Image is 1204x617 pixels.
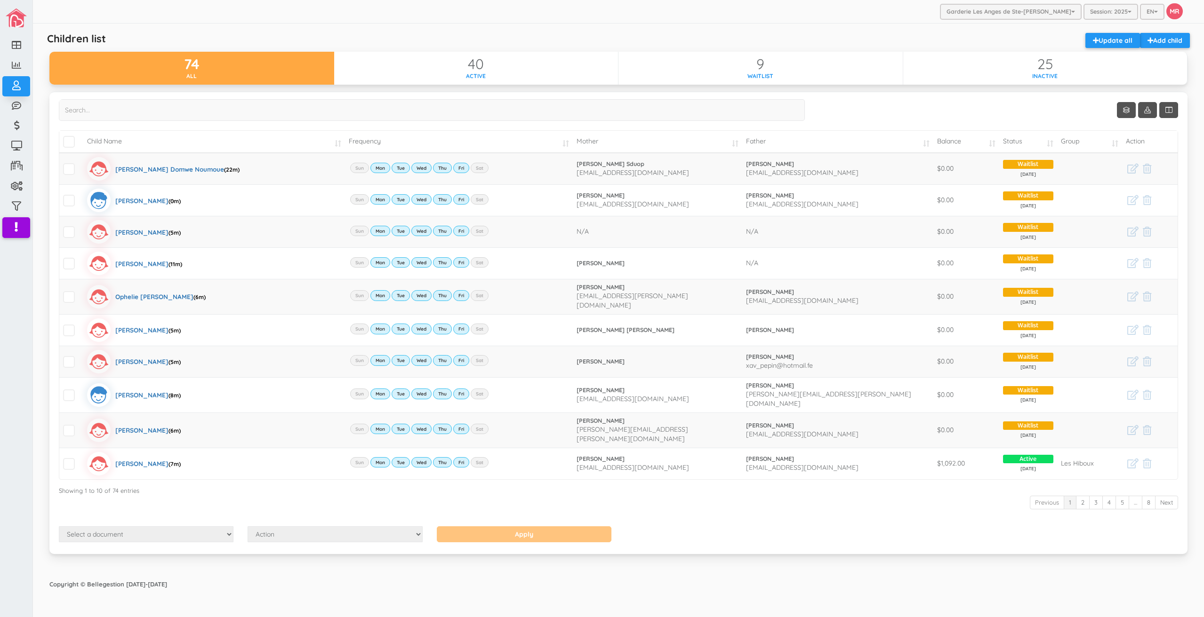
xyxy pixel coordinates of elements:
[471,290,489,301] label: Sat
[1003,254,1053,263] span: Waitlist
[392,457,410,467] label: Tue
[433,290,452,301] label: Thu
[1003,234,1053,241] span: [DATE]
[577,395,689,403] span: [EMAIL_ADDRESS][DOMAIN_NAME]
[115,350,181,373] div: [PERSON_NAME]
[453,194,469,205] label: Fri
[350,194,369,205] label: Sun
[1003,299,1053,306] span: [DATE]
[453,290,469,301] label: Fri
[746,288,930,296] a: [PERSON_NAME]
[577,292,688,309] span: [EMAIL_ADDRESS][PERSON_NAME][DOMAIN_NAME]
[49,580,167,588] strong: Copyright © Bellegestion [DATE]-[DATE]
[47,33,106,44] h5: Children list
[1003,455,1053,464] span: Active
[411,388,432,399] label: Wed
[742,247,933,279] td: N/A
[577,386,738,395] a: [PERSON_NAME]
[169,198,181,205] span: (0m)
[453,226,469,236] label: Fri
[370,194,390,205] label: Mon
[224,166,240,173] span: (22m)
[433,257,452,268] label: Thu
[392,163,410,173] label: Tue
[87,189,111,212] img: boyicon.svg
[1003,421,1053,430] span: Waitlist
[1003,397,1053,403] span: [DATE]
[115,383,181,407] div: [PERSON_NAME]
[573,131,742,153] td: Mother: activate to sort column ascending
[933,448,999,479] td: $1,092.00
[87,220,181,244] a: [PERSON_NAME](5m)
[87,452,181,475] a: [PERSON_NAME](7m)
[169,358,181,365] span: (5m)
[933,131,999,153] td: Balance: activate to sort column ascending
[392,324,410,334] label: Tue
[411,290,432,301] label: Wed
[577,283,738,292] a: [PERSON_NAME]
[392,257,410,268] label: Tue
[370,163,390,173] label: Mon
[411,355,432,365] label: Wed
[746,168,859,177] span: [EMAIL_ADDRESS][DOMAIN_NAME]
[1102,496,1116,509] a: 4
[169,460,181,467] span: (7m)
[87,220,111,244] img: girlicon.svg
[392,290,410,301] label: Tue
[433,424,452,434] label: Thu
[87,318,181,342] a: [PERSON_NAME](5m)
[453,388,469,399] label: Fri
[193,293,206,301] span: (6m)
[746,160,930,168] a: [PERSON_NAME]
[933,314,999,346] td: $0.00
[471,226,489,236] label: Sat
[1003,191,1053,200] span: Waitlist
[334,72,618,80] div: Active
[87,452,111,475] img: girlicon.svg
[1003,321,1053,330] span: Waitlist
[370,355,390,365] label: Mon
[1003,171,1053,178] span: [DATE]
[115,157,240,181] div: [PERSON_NAME] Domwe Noumoue
[1003,332,1053,339] span: [DATE]
[87,252,111,275] img: girlicon.svg
[115,452,181,475] div: [PERSON_NAME]
[169,427,181,434] span: (6m)
[49,72,334,80] div: All
[903,72,1188,80] div: Inactive
[471,388,489,399] label: Sat
[471,194,489,205] label: Sat
[6,8,27,27] img: image
[350,355,369,365] label: Sun
[115,189,181,212] div: [PERSON_NAME]
[1003,203,1053,209] span: [DATE]
[577,326,738,334] a: [PERSON_NAME] [PERSON_NAME]
[350,226,369,236] label: Sun
[411,194,432,205] label: Wed
[999,131,1057,153] td: Status: activate to sort column ascending
[370,424,390,434] label: Mon
[411,257,432,268] label: Wed
[471,257,489,268] label: Sat
[87,318,111,342] img: girlicon.svg
[433,194,452,205] label: Thu
[746,463,859,472] span: [EMAIL_ADDRESS][DOMAIN_NAME]
[115,252,182,275] div: [PERSON_NAME]
[1129,496,1142,509] a: …
[1003,223,1053,232] span: Waitlist
[933,279,999,314] td: $0.00
[453,355,469,365] label: Fri
[618,72,903,80] div: Waitlist
[1116,496,1129,509] a: 5
[933,153,999,184] td: $0.00
[577,200,689,208] span: [EMAIL_ADDRESS][DOMAIN_NAME]
[742,216,933,247] td: N/A
[334,56,618,72] div: 40
[577,168,689,177] span: [EMAIL_ADDRESS][DOMAIN_NAME]
[350,257,369,268] label: Sun
[411,457,432,467] label: Wed
[1030,496,1064,509] a: Previous
[577,259,738,268] a: [PERSON_NAME]
[59,99,805,121] input: Search...
[433,226,452,236] label: Thu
